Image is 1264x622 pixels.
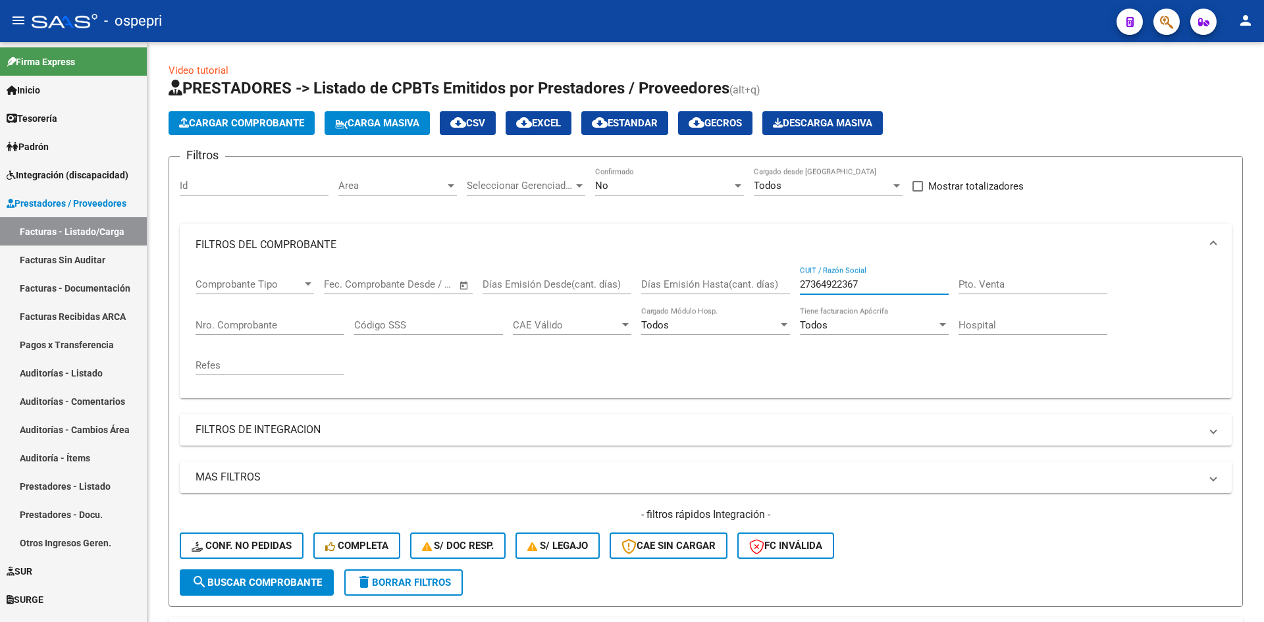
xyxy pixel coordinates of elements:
[762,111,883,135] button: Descarga Masiva
[11,13,26,28] mat-icon: menu
[180,461,1232,493] mat-expansion-panel-header: MAS FILTROS
[7,168,128,182] span: Integración (discapacidad)
[179,117,304,129] span: Cargar Comprobante
[678,111,752,135] button: Gecros
[450,115,466,130] mat-icon: cloud_download
[762,111,883,135] app-download-masive: Descarga masiva de comprobantes (adjuntos)
[527,540,588,552] span: S/ legajo
[196,278,302,290] span: Comprobante Tipo
[313,532,400,559] button: Completa
[7,140,49,154] span: Padrón
[192,577,322,588] span: Buscar Comprobante
[196,470,1200,484] mat-panel-title: MAS FILTROS
[7,592,43,607] span: SURGE
[513,319,619,331] span: CAE Válido
[169,111,315,135] button: Cargar Comprobante
[773,117,872,129] span: Descarga Masiva
[1238,13,1253,28] mat-icon: person
[338,180,445,192] span: Area
[196,238,1200,252] mat-panel-title: FILTROS DEL COMPROBANTE
[621,540,716,552] span: CAE SIN CARGAR
[389,278,453,290] input: Fecha fin
[450,117,485,129] span: CSV
[192,540,292,552] span: Conf. no pedidas
[7,196,126,211] span: Prestadores / Proveedores
[928,178,1024,194] span: Mostrar totalizadores
[641,319,669,331] span: Todos
[595,180,608,192] span: No
[516,115,532,130] mat-icon: cloud_download
[467,180,573,192] span: Seleccionar Gerenciador
[737,532,834,559] button: FC Inválida
[592,117,658,129] span: Estandar
[325,111,430,135] button: Carga Masiva
[749,540,822,552] span: FC Inválida
[356,574,372,590] mat-icon: delete
[344,569,463,596] button: Borrar Filtros
[1219,577,1251,609] iframe: Intercom live chat
[689,115,704,130] mat-icon: cloud_download
[180,146,225,165] h3: Filtros
[180,224,1232,266] mat-expansion-panel-header: FILTROS DEL COMPROBANTE
[192,574,207,590] mat-icon: search
[440,111,496,135] button: CSV
[325,540,388,552] span: Completa
[410,532,506,559] button: S/ Doc Resp.
[754,180,781,192] span: Todos
[7,111,57,126] span: Tesorería
[335,117,419,129] span: Carga Masiva
[180,532,303,559] button: Conf. no pedidas
[7,564,32,579] span: SUR
[516,117,561,129] span: EXCEL
[180,414,1232,446] mat-expansion-panel-header: FILTROS DE INTEGRACION
[180,266,1232,398] div: FILTROS DEL COMPROBANTE
[180,507,1232,522] h4: - filtros rápidos Integración -
[7,83,40,97] span: Inicio
[457,278,472,293] button: Open calendar
[180,569,334,596] button: Buscar Comprobante
[581,111,668,135] button: Estandar
[515,532,600,559] button: S/ legajo
[104,7,162,36] span: - ospepri
[729,84,760,96] span: (alt+q)
[196,423,1200,437] mat-panel-title: FILTROS DE INTEGRACION
[506,111,571,135] button: EXCEL
[356,577,451,588] span: Borrar Filtros
[169,79,729,97] span: PRESTADORES -> Listado de CPBTs Emitidos por Prestadores / Proveedores
[610,532,727,559] button: CAE SIN CARGAR
[169,65,228,76] a: Video tutorial
[689,117,742,129] span: Gecros
[800,319,828,331] span: Todos
[592,115,608,130] mat-icon: cloud_download
[324,278,377,290] input: Fecha inicio
[422,540,494,552] span: S/ Doc Resp.
[7,55,75,69] span: Firma Express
